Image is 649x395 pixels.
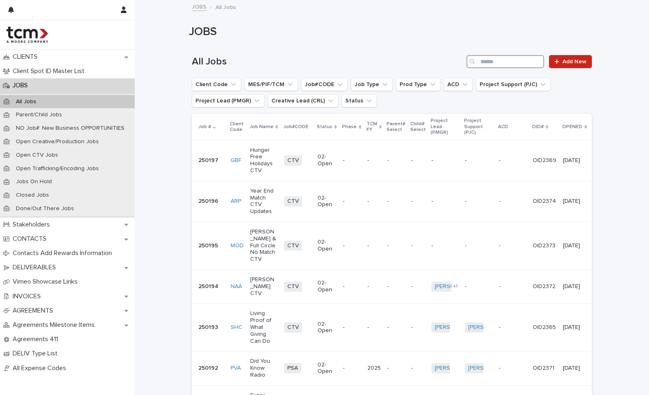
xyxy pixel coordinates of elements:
[9,293,47,300] p: INVOICES
[465,283,492,290] p: -
[231,242,244,249] a: MOD
[9,264,62,271] p: DELIVERABLES
[435,365,493,372] a: [PERSON_NAME]-TCM
[9,192,56,199] p: Closed Jobs
[9,364,73,372] p: All Expense Codes
[198,242,224,249] p: 250195
[342,94,377,107] button: Status
[192,78,241,91] button: Client Code
[499,157,526,164] p: -
[444,78,473,91] button: ACD
[192,351,629,385] tr: 250192PVA Did You Know RadioPSA02-Open-2025--[PERSON_NAME]-TCM [PERSON_NAME]-TCM -OID2371[DATE]-
[9,249,118,257] p: Contacts Add Rewards Information
[465,198,492,205] p: -
[284,282,302,292] span: CTV
[367,324,381,331] p: -
[499,242,526,249] p: -
[9,205,80,212] p: Done/Out There Jobs
[435,283,493,290] a: [PERSON_NAME]-TCM
[343,283,360,290] p: -
[411,242,425,249] p: -
[367,120,377,135] p: TCM FY
[198,365,224,372] p: 250192
[318,153,336,167] p: 02-Open
[411,157,425,164] p: -
[411,283,425,290] p: -
[387,365,405,372] p: -
[268,94,338,107] button: Creative Lead (CRL)
[317,122,332,131] p: Status
[244,78,298,91] button: MES/PIF/TCM
[9,125,131,132] p: NO Job#: New Business OPPORTUNITIES
[498,122,508,131] p: ACD
[343,324,360,331] p: -
[192,140,629,181] tr: 250197GBF Hunger Free Holidays CTVCTV02-Open-------OID2369[DATE]-
[465,157,492,164] p: -
[198,157,224,164] p: 250197
[9,235,53,243] p: CONTACTS
[230,120,244,135] p: Client Code
[318,195,336,209] p: 02-Open
[532,122,544,131] p: OID#
[476,78,551,91] button: Project Support (PJC)
[343,198,360,205] p: -
[387,283,405,290] p: -
[387,120,405,135] p: Parent# Select
[467,55,544,68] div: Search
[9,350,64,357] p: DELIV Type List
[533,198,556,205] p: OID2374
[563,324,586,331] p: [DATE]
[367,157,381,164] p: -
[387,242,405,249] p: -
[431,242,459,249] p: -
[9,138,105,145] p: Open Creative/Production Jobs
[387,157,405,164] p: -
[343,242,360,249] p: -
[192,56,463,68] h1: All Jobs
[464,116,493,137] p: Project Support (PJC)
[411,324,425,331] p: -
[410,120,426,135] p: Child# Select
[231,283,242,290] a: NAA
[9,67,91,75] p: Client Spot ID Master List
[250,310,278,344] p: Living Proof of What Giving Can Do
[367,283,381,290] p: -
[563,242,586,249] p: [DATE]
[192,269,629,303] tr: 250194NAA [PERSON_NAME] CTVCTV02-Open----[PERSON_NAME]-TCM +1--OID2372[DATE]-
[250,188,278,215] p: Year End Match CTV Updates
[342,122,357,131] p: Phase
[563,365,586,372] p: [DATE]
[284,241,302,251] span: CTV
[284,155,302,166] span: CTV
[431,157,459,164] p: -
[465,242,492,249] p: -
[7,27,48,43] img: 4hMmSqQkux38exxPVZHQ
[468,365,527,372] a: [PERSON_NAME]-TCM
[318,280,336,293] p: 02-Open
[367,198,381,205] p: -
[367,242,381,249] p: -
[216,2,236,11] p: All Jobs
[468,324,527,331] a: [PERSON_NAME]-TCM
[431,198,459,205] p: -
[231,157,241,164] a: GBF
[318,321,336,335] p: 02-Open
[9,335,64,343] p: Agreements 411
[250,276,278,297] p: [PERSON_NAME] CTV
[411,198,425,205] p: -
[411,365,425,372] p: -
[231,365,241,372] a: PVA
[9,82,34,89] p: JOBS
[343,365,360,372] p: -
[533,324,556,331] p: OID2365
[499,283,526,290] p: -
[283,122,309,131] p: Job#CODE
[387,198,405,205] p: -
[563,283,586,290] p: [DATE]
[192,94,264,107] button: Project Lead (PMGR)
[562,122,582,131] p: OPENED
[563,157,586,164] p: [DATE]
[9,278,84,286] p: Vimeo Showcase Links
[284,363,301,373] span: PSA
[9,98,43,105] p: All Jobs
